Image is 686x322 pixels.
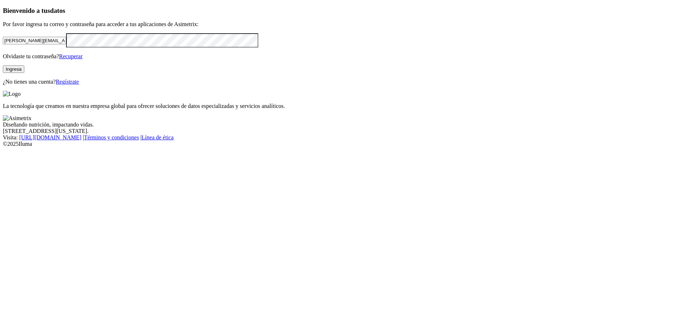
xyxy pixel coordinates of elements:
[3,37,66,44] input: Tu correo
[50,7,65,14] span: datos
[3,103,683,109] p: La tecnología que creamos en nuestra empresa global para ofrecer soluciones de datos especializad...
[3,53,683,60] p: Olvidaste tu contraseña?
[59,53,83,59] a: Recuperar
[3,141,683,147] div: © 2025 Iluma
[3,65,24,73] button: Ingresa
[19,134,81,140] a: [URL][DOMAIN_NAME]
[3,115,31,122] img: Asimetrix
[56,79,79,85] a: Regístrate
[3,21,683,28] p: Por favor ingresa tu correo y contraseña para acceder a tus aplicaciones de Asimetrix:
[3,122,683,128] div: Diseñando nutrición, impactando vidas.
[3,91,21,97] img: Logo
[3,7,683,15] h3: Bienvenido a tus
[3,134,683,141] div: Visita : | |
[141,134,174,140] a: Línea de ética
[3,79,683,85] p: ¿No tienes una cuenta?
[3,128,683,134] div: [STREET_ADDRESS][US_STATE].
[84,134,139,140] a: Términos y condiciones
